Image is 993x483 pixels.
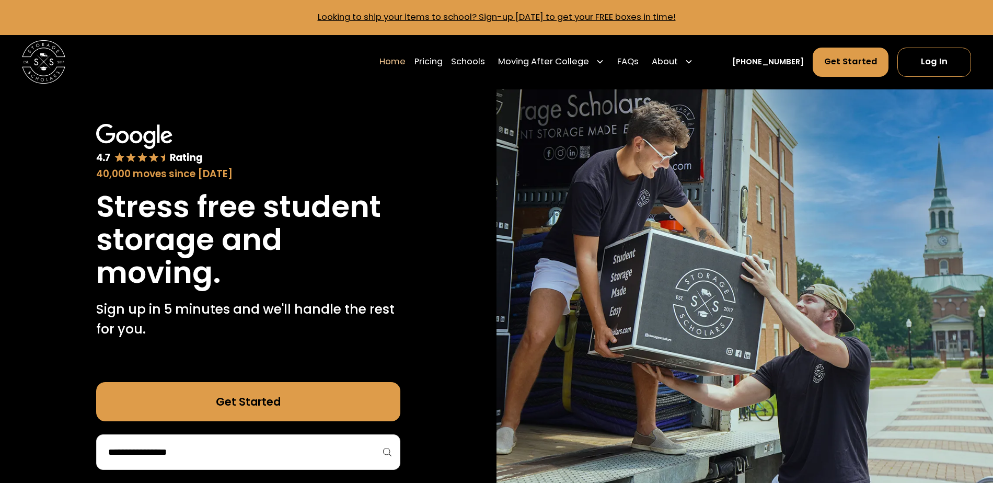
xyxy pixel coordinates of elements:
[652,55,678,68] div: About
[498,55,589,68] div: Moving After College
[617,47,639,77] a: FAQs
[318,11,676,23] a: Looking to ship your items to school? Sign-up [DATE] to get your FREE boxes in time!
[379,47,406,77] a: Home
[96,300,400,339] p: Sign up in 5 minutes and we'll handle the rest for you.
[96,190,400,289] h1: Stress free student storage and moving.
[732,56,804,68] a: [PHONE_NUMBER]
[96,124,203,165] img: Google 4.7 star rating
[813,48,889,77] a: Get Started
[494,47,609,77] div: Moving After College
[414,47,443,77] a: Pricing
[648,47,698,77] div: About
[96,167,400,181] div: 40,000 moves since [DATE]
[897,48,971,77] a: Log In
[22,40,65,84] img: Storage Scholars main logo
[451,47,485,77] a: Schools
[96,382,400,421] a: Get Started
